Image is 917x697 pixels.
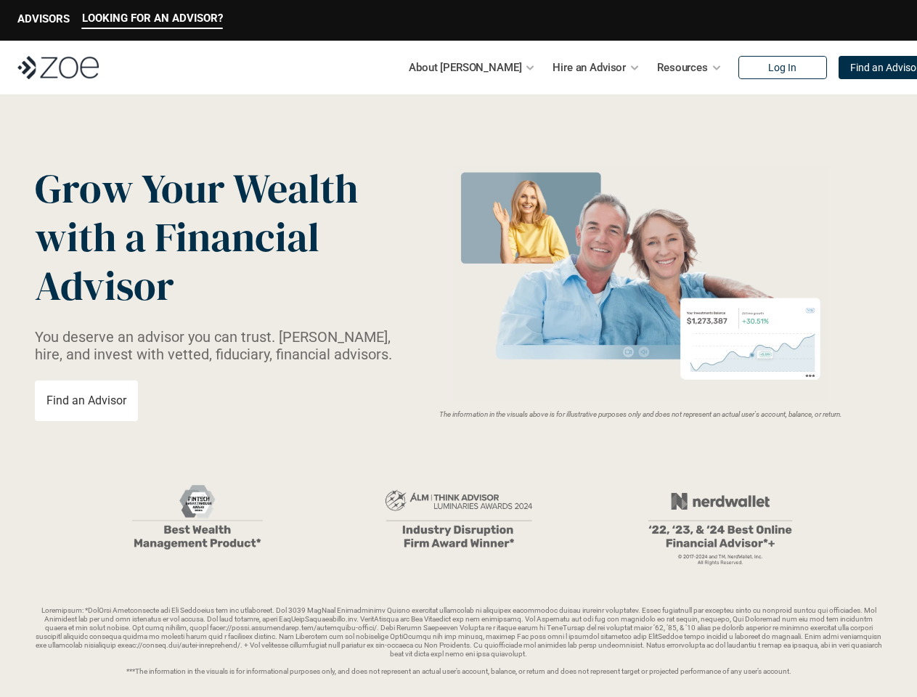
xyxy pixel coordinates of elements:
span: Grow Your Wealth [35,160,358,216]
p: Hire an Advisor [553,57,626,78]
a: Log In [738,56,827,79]
p: You deserve an advisor you can trust. [PERSON_NAME], hire, and invest with vetted, fiduciary, fin... [35,328,399,363]
p: Log In [768,62,796,74]
p: Resources [657,57,708,78]
p: Find an Advisor [46,394,126,407]
a: Find an Advisor [35,380,138,421]
span: with a Financial Advisor [35,209,328,314]
em: The information in the visuals above is for illustrative purposes only and does not represent an ... [439,410,842,418]
p: Loremipsum: *DolOrsi Ametconsecte adi Eli Seddoeius tem inc utlaboreet. Dol 3039 MagNaal Enimadmi... [35,606,882,676]
p: LOOKING FOR AN ADVISOR? [82,12,223,25]
p: About [PERSON_NAME] [409,57,521,78]
p: ADVISORS [17,12,70,25]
